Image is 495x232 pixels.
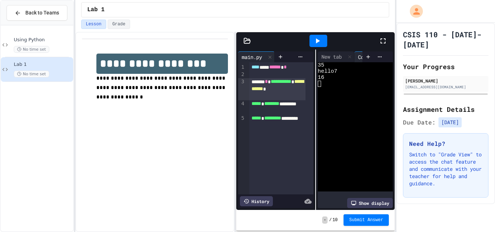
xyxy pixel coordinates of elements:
[238,53,266,61] div: main.py
[344,214,389,226] button: Submit Answer
[87,5,105,14] span: Lab 1
[405,77,486,84] div: [PERSON_NAME]
[403,104,488,114] h2: Assignment Details
[7,5,67,21] button: Back to Teams
[240,196,273,206] div: History
[318,75,324,81] span: 16
[403,62,488,72] h2: Your Progress
[238,115,245,129] div: 5
[238,100,245,115] div: 4
[318,62,324,68] span: 35
[409,151,482,187] p: Switch to "Grade View" to access the chat feature and communicate with your teacher for help and ...
[438,117,462,127] span: [DATE]
[318,51,354,62] div: New tab
[238,71,245,78] div: 2
[318,68,337,75] span: hello7
[81,20,106,29] button: Lesson
[238,51,275,62] div: main.py
[14,71,49,77] span: No time set
[14,37,72,43] span: Using Python
[322,216,328,224] span: -
[318,53,345,60] div: New tab
[354,51,391,62] div: Console
[403,29,488,50] h1: CSIS 110 - [DATE]-[DATE]
[238,78,245,100] div: 3
[14,62,72,68] span: Lab 1
[14,46,49,53] span: No time set
[108,20,130,29] button: Grade
[349,217,383,223] span: Submit Answer
[409,139,482,148] h3: Need Help?
[402,3,425,20] div: My Account
[405,84,486,90] div: [EMAIL_ADDRESS][DOMAIN_NAME]
[25,9,59,17] span: Back to Teams
[403,118,436,127] span: Due Date:
[238,64,245,71] div: 1
[347,198,393,208] div: Show display
[332,217,337,223] span: 10
[329,217,332,223] span: /
[354,53,382,61] div: Console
